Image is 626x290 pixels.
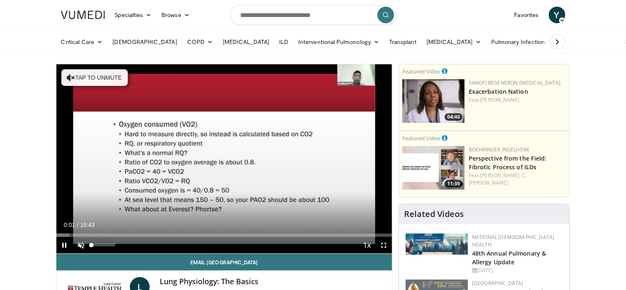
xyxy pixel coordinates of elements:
[472,249,546,266] a: 48th Annual Pulmonary & Allergy Update
[156,7,195,23] a: Browse
[421,34,486,50] a: [MEDICAL_DATA]
[469,79,560,86] a: Sanofi Regeneron [MEDICAL_DATA]
[384,34,421,50] a: Transplant
[472,280,524,287] a: [GEOGRAPHIC_DATA]
[402,79,465,123] img: f92dcc08-e7a7-4add-ad35-5d3cf068263e.png.150x105_q85_crop-smart_upscale.png
[404,209,464,219] h4: Related Videos
[110,7,157,23] a: Specialties
[293,34,384,50] a: Interventional Pulmonology
[61,69,128,86] button: Tap to unmute
[80,222,95,228] span: 16:43
[445,180,463,188] span: 11:39
[402,79,465,123] a: 04:40
[77,222,79,228] span: /
[92,244,115,246] div: Volume Level
[56,34,108,50] a: Critical Care
[56,234,392,237] div: Progress Bar
[218,34,274,50] a: [MEDICAL_DATA]
[469,88,528,95] a: Exacerbation Nation
[182,34,218,50] a: COPD
[56,254,392,271] a: Email [GEOGRAPHIC_DATA]
[359,237,375,253] button: Playback Rate
[274,34,293,50] a: ILD
[509,7,544,23] a: Favorites
[469,172,566,187] div: Feat.
[160,277,385,286] h4: Lung Physiology: The Basics
[108,34,182,50] a: [DEMOGRAPHIC_DATA]
[472,267,563,274] div: [DATE]
[480,172,521,179] a: [PERSON_NAME],
[469,172,527,186] a: C. [PERSON_NAME]
[402,134,440,142] small: Featured Video
[402,146,465,190] a: 11:39
[486,34,558,50] a: Pulmonary Infection
[480,96,520,103] a: [PERSON_NAME]
[469,146,529,153] a: Boehringer Ingelheim
[64,222,75,228] span: 0:01
[56,237,73,253] button: Pause
[469,96,566,104] div: Feat.
[472,234,555,248] a: National [DEMOGRAPHIC_DATA] Health
[402,68,440,75] small: Featured Video
[230,5,396,25] input: Search topics, interventions
[56,64,392,254] video-js: Video Player
[445,113,463,121] span: 04:40
[469,154,547,171] a: Perspective from the Field: Fibrotic Process of ILDs
[73,237,90,253] button: Unmute
[406,234,468,255] img: b90f5d12-84c1-472e-b843-5cad6c7ef911.jpg.150x105_q85_autocrop_double_scale_upscale_version-0.2.jpg
[375,237,392,253] button: Fullscreen
[402,146,465,190] img: 0d260a3c-dea8-4d46-9ffd-2859801fb613.png.150x105_q85_crop-smart_upscale.png
[549,7,565,23] a: Y
[61,11,105,19] img: VuMedi Logo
